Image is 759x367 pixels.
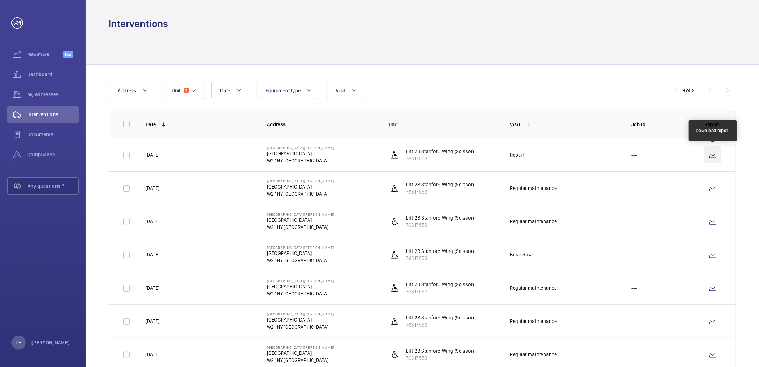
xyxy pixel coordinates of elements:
[406,155,475,162] p: 76317553
[406,188,475,195] p: 76317553
[63,51,73,58] span: Beta
[390,184,399,192] img: platform_lift.svg
[336,88,345,93] span: Visit
[267,224,334,231] p: W2 1NY [GEOGRAPHIC_DATA]
[27,111,79,118] span: Interventions
[510,284,557,292] div: Regular maintenance
[631,218,637,225] p: ---
[631,284,637,292] p: ---
[406,214,475,221] p: Lift 23 Stanford Wing (Scissor)
[266,88,301,93] span: Equipment type
[118,88,137,93] span: Address
[27,151,79,158] span: Compliance
[145,218,159,225] p: [DATE]
[145,151,159,158] p: [DATE]
[406,248,475,255] p: Lift 23 Stanford Wing (Scissor)
[145,318,159,325] p: [DATE]
[109,17,168,30] h1: Interventions
[257,82,320,99] button: Equipment type
[390,217,399,226] img: platform_lift.svg
[406,288,475,295] p: 76317553
[267,216,334,224] p: [GEOGRAPHIC_DATA]
[28,182,78,190] span: Any questions ?
[27,131,79,138] span: Documents
[267,157,334,164] p: W2 1NY [GEOGRAPHIC_DATA]
[510,351,557,358] div: Regular maintenance
[267,349,334,357] p: [GEOGRAPHIC_DATA]
[406,347,475,354] p: Lift 23 Stanford Wing (Scissor)
[390,284,399,292] img: platform_lift.svg
[631,251,637,258] p: ---
[172,88,181,93] span: Unit
[510,218,557,225] div: Regular maintenance
[145,121,156,128] p: Date
[510,318,557,325] div: Regular maintenance
[267,257,334,264] p: W2 1NY [GEOGRAPHIC_DATA]
[16,339,21,346] p: RA
[267,150,334,157] p: [GEOGRAPHIC_DATA]
[267,357,334,364] p: W2 1NY [GEOGRAPHIC_DATA]
[267,121,377,128] p: Address
[390,250,399,259] img: platform_lift.svg
[267,316,334,323] p: [GEOGRAPHIC_DATA]
[267,183,334,190] p: [GEOGRAPHIC_DATA]
[145,251,159,258] p: [DATE]
[27,71,79,78] span: Dashboard
[675,87,695,94] div: 1 – 9 of 9
[163,82,204,99] button: Unit1
[631,151,637,158] p: ---
[631,351,637,358] p: ---
[267,179,334,183] p: [GEOGRAPHIC_DATA][PERSON_NAME]
[267,245,334,250] p: [GEOGRAPHIC_DATA][PERSON_NAME]
[31,339,70,346] p: [PERSON_NAME]
[406,354,475,362] p: 76317553
[267,190,334,197] p: W2 1NY [GEOGRAPHIC_DATA]
[145,351,159,358] p: [DATE]
[267,279,334,283] p: [GEOGRAPHIC_DATA][PERSON_NAME]
[406,255,475,262] p: 76317553
[510,121,521,128] p: Visit
[220,88,230,93] span: Date
[696,127,730,134] div: Download report
[510,151,524,158] div: Repair
[406,148,475,155] p: Lift 23 Stanford Wing (Scissor)
[267,345,334,349] p: [GEOGRAPHIC_DATA][PERSON_NAME]
[390,151,399,159] img: platform_lift.svg
[267,212,334,216] p: [GEOGRAPHIC_DATA][PERSON_NAME]
[267,283,334,290] p: [GEOGRAPHIC_DATA]
[390,350,399,359] img: platform_lift.svg
[406,221,475,229] p: 76317553
[327,82,364,99] button: Visit
[267,290,334,297] p: W2 1NY [GEOGRAPHIC_DATA]
[388,121,498,128] p: Unit
[406,181,475,188] p: Lift 23 Stanford Wing (Scissor)
[184,88,189,93] span: 1
[406,321,475,328] p: 76317553
[406,314,475,321] p: Lift 23 Stanford Wing (Scissor)
[390,317,399,326] img: platform_lift.svg
[631,185,637,192] p: ---
[510,251,535,258] div: Breakdown
[267,312,334,316] p: [GEOGRAPHIC_DATA][PERSON_NAME]
[211,82,249,99] button: Date
[406,281,475,288] p: Lift 23 Stanford Wing (Scissor)
[27,51,63,58] span: Maximize
[267,250,334,257] p: [GEOGRAPHIC_DATA]
[109,82,155,99] button: Address
[510,185,557,192] div: Regular maintenance
[267,323,334,331] p: W2 1NY [GEOGRAPHIC_DATA]
[27,91,79,98] span: My addresses
[145,185,159,192] p: [DATE]
[145,284,159,292] p: [DATE]
[631,318,637,325] p: ---
[267,146,334,150] p: [GEOGRAPHIC_DATA][PERSON_NAME]
[631,121,693,128] p: Job Id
